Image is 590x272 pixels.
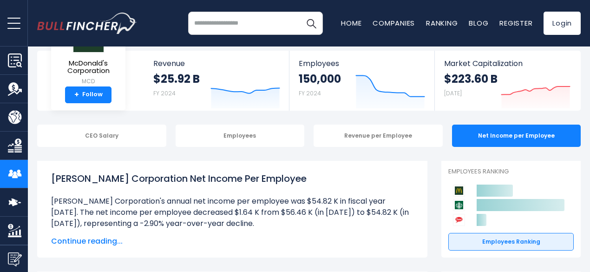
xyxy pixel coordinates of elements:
span: Market Capitalization [444,59,570,68]
span: Revenue [153,59,280,68]
a: Register [499,18,532,28]
a: Home [341,18,361,28]
strong: $25.92 B [153,72,200,86]
img: bullfincher logo [37,13,137,34]
a: Employees Ranking [448,233,574,251]
a: McDonald's Corporation MCD [58,21,118,86]
small: FY 2024 [299,89,321,97]
strong: $223.60 B [444,72,498,86]
div: Revenue per Employee [314,125,443,147]
a: Ranking [426,18,458,28]
a: Go to homepage [37,13,137,34]
small: [DATE] [444,89,462,97]
img: Starbucks Corporation competitors logo [453,199,465,211]
strong: 150,000 [299,72,341,86]
img: Yum! Brands competitors logo [453,214,465,226]
a: Login [544,12,581,35]
a: Revenue $25.92 B FY 2024 [144,51,289,111]
small: MCD [59,77,118,86]
div: Employees [176,125,305,147]
a: +Follow [65,86,111,103]
a: Blog [469,18,488,28]
p: Employees Ranking [448,168,574,176]
span: Employees [299,59,425,68]
button: Search [300,12,323,35]
small: FY 2024 [153,89,176,97]
h1: [PERSON_NAME] Corporation Net Income Per Employee [51,172,413,186]
div: Net Income per Employee [452,125,581,147]
span: Continue reading... [51,236,413,247]
div: CEO Salary [37,125,166,147]
img: McDonald's Corporation competitors logo [453,185,465,197]
span: McDonald's Corporation [59,60,118,75]
a: Employees 150,000 FY 2024 [289,51,434,111]
a: Companies [373,18,415,28]
strong: + [74,91,79,99]
a: Market Capitalization $223.60 B [DATE] [435,51,580,111]
li: [PERSON_NAME] Corporation's annual net income per employee was $54.82 K in fiscal year [DATE]. Th... [51,196,413,229]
